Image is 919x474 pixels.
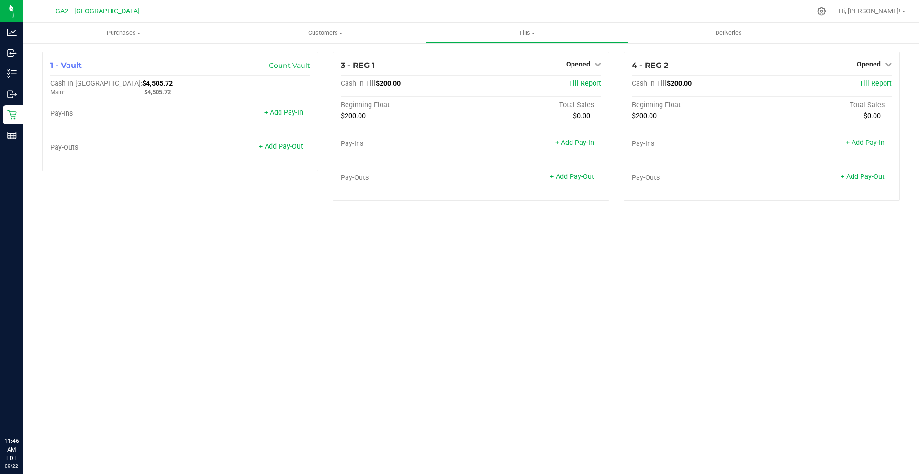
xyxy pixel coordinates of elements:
div: Pay-Outs [50,143,180,152]
a: Till Report [859,79,892,88]
p: 09/22 [4,463,19,470]
span: Deliveries [703,29,755,37]
span: $200.00 [667,79,692,88]
span: $4,505.72 [144,88,171,96]
span: Hi, [PERSON_NAME]! [839,7,901,15]
a: + Add Pay-In [555,139,594,147]
a: + Add Pay-In [264,109,303,117]
a: + Add Pay-In [846,139,885,147]
span: $0.00 [573,112,590,120]
span: Cash In [GEOGRAPHIC_DATA]: [50,79,142,88]
inline-svg: Inbound [7,48,17,58]
a: Deliveries [628,23,829,43]
span: 4 - REG 2 [632,61,668,70]
inline-svg: Inventory [7,69,17,78]
span: Main: [50,89,65,96]
span: 1 - Vault [50,61,82,70]
a: Till Report [569,79,601,88]
span: $4,505.72 [142,79,173,88]
div: Pay-Ins [50,110,180,118]
iframe: Resource center [10,397,38,426]
span: GA2 - [GEOGRAPHIC_DATA] [56,7,140,15]
a: + Add Pay-Out [259,143,303,151]
div: Pay-Outs [341,174,471,182]
span: Tills [426,29,627,37]
inline-svg: Reports [7,131,17,140]
div: Beginning Float [341,101,471,110]
div: Manage settings [816,7,828,16]
span: Opened [566,60,590,68]
span: $200.00 [341,112,366,120]
span: Purchases [23,29,224,37]
span: Opened [857,60,881,68]
a: Count Vault [269,61,310,70]
a: Customers [224,23,426,43]
span: Cash In Till [341,79,376,88]
div: Pay-Ins [632,140,762,148]
div: Pay-Ins [341,140,471,148]
p: 11:46 AM EDT [4,437,19,463]
span: Cash In Till [632,79,667,88]
span: Customers [225,29,426,37]
div: Total Sales [762,101,892,110]
div: Total Sales [471,101,601,110]
span: $200.00 [376,79,401,88]
a: + Add Pay-Out [841,173,885,181]
span: $0.00 [863,112,881,120]
inline-svg: Analytics [7,28,17,37]
inline-svg: Retail [7,110,17,120]
inline-svg: Outbound [7,89,17,99]
a: Tills [426,23,628,43]
span: 3 - REG 1 [341,61,375,70]
div: Pay-Outs [632,174,762,182]
a: + Add Pay-Out [550,173,594,181]
a: Purchases [23,23,224,43]
div: Beginning Float [632,101,762,110]
span: $200.00 [632,112,657,120]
